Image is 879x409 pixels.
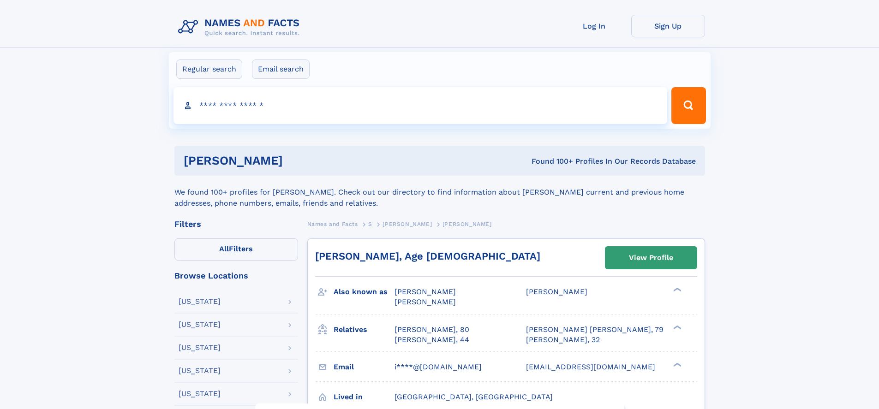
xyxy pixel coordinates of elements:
input: search input [173,87,668,124]
span: All [219,244,229,253]
div: View Profile [629,247,673,268]
div: [US_STATE] [179,321,221,328]
div: ❯ [671,362,682,368]
span: S [368,221,372,227]
a: S [368,218,372,230]
div: ❯ [671,287,682,293]
a: Sign Up [631,15,705,37]
a: [PERSON_NAME], Age [DEMOGRAPHIC_DATA] [315,250,540,262]
h3: Lived in [334,389,395,405]
a: View Profile [605,247,697,269]
span: [GEOGRAPHIC_DATA], [GEOGRAPHIC_DATA] [395,392,553,401]
span: [PERSON_NAME] [395,287,456,296]
div: We found 100+ profiles for [PERSON_NAME]. Check out our directory to find information about [PERS... [174,176,705,209]
a: Names and Facts [307,218,358,230]
a: [PERSON_NAME] [383,218,432,230]
div: [US_STATE] [179,344,221,351]
span: [PERSON_NAME] [442,221,492,227]
div: [US_STATE] [179,367,221,374]
a: Log In [557,15,631,37]
span: [PERSON_NAME] [383,221,432,227]
label: Email search [252,59,310,79]
a: [PERSON_NAME], 44 [395,335,469,345]
div: [US_STATE] [179,298,221,305]
img: Logo Names and Facts [174,15,307,40]
div: Filters [174,220,298,228]
button: Search Button [671,87,706,124]
a: [PERSON_NAME] [PERSON_NAME], 79 [526,325,664,335]
div: ❯ [671,324,682,330]
h1: [PERSON_NAME] [184,155,407,166]
span: [PERSON_NAME] [395,297,456,306]
span: [EMAIL_ADDRESS][DOMAIN_NAME] [526,362,655,371]
h3: Also known as [334,284,395,300]
h3: Email [334,359,395,375]
div: Found 100+ Profiles In Our Records Database [407,156,696,166]
div: [US_STATE] [179,390,221,397]
span: [PERSON_NAME] [526,287,587,296]
label: Filters [174,238,298,261]
h3: Relatives [334,322,395,338]
a: [PERSON_NAME], 80 [395,325,469,335]
a: [PERSON_NAME], 32 [526,335,600,345]
label: Regular search [176,59,242,79]
div: Browse Locations [174,272,298,280]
